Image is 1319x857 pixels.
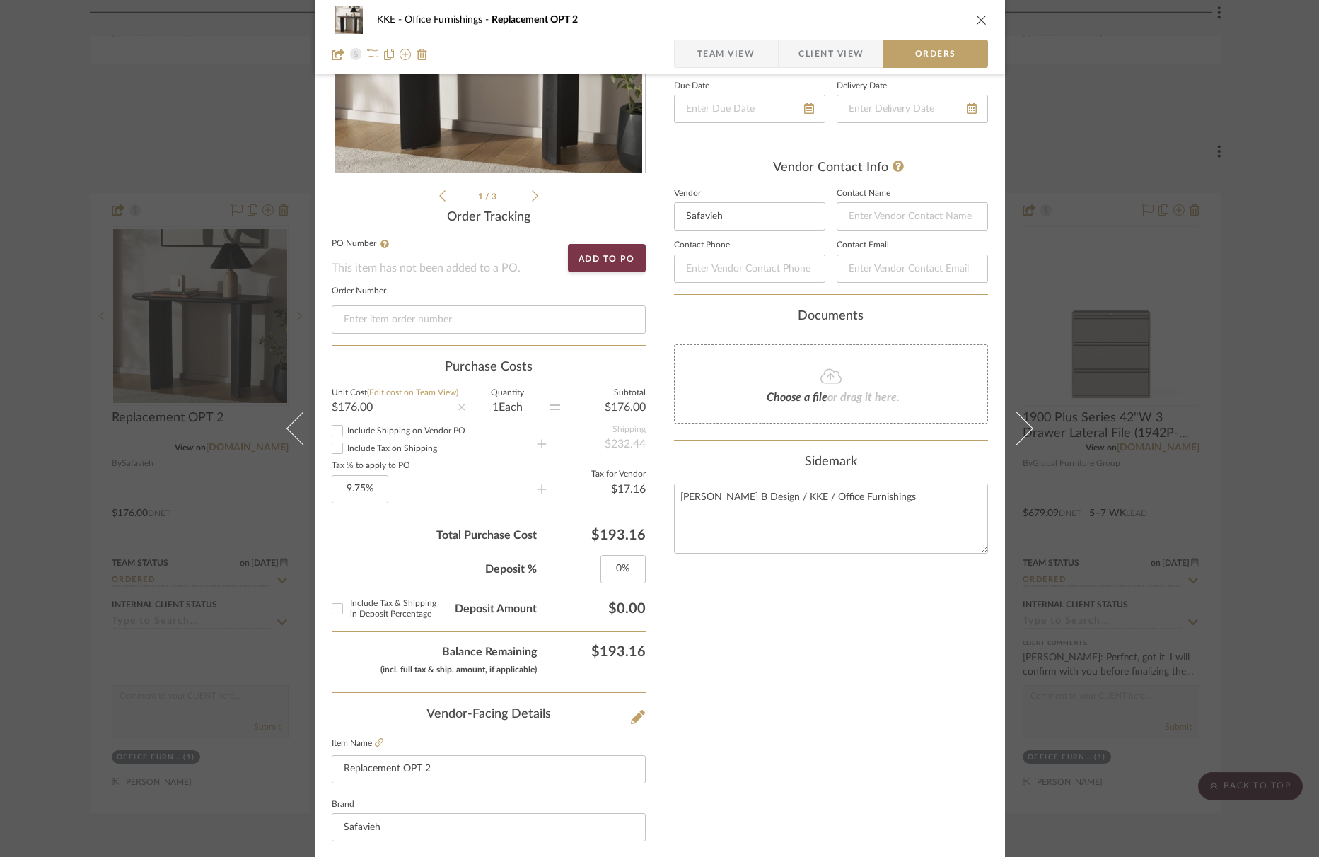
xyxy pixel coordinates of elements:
[674,190,825,197] label: Vendor
[900,40,972,68] span: Orders
[547,438,646,450] div: $232.44
[347,444,437,453] span: Include Tax on Shipping
[827,392,900,403] span: or drag it here.
[674,255,825,283] input: Enter Vendor Contact Phone
[568,244,646,272] button: Add to PO
[837,202,988,231] input: Enter Vendor Contact Name
[537,643,646,677] span: $193.16
[332,240,646,248] label: PO Number
[837,190,988,197] label: Contact Name
[478,192,485,201] span: 1
[773,161,888,174] span: Vendor Contact Info
[674,242,825,249] label: Contact Phone
[674,455,988,470] div: Sidemark
[332,707,646,723] div: Vendor-Facing Details
[347,426,465,435] span: Include Shipping on Vendor PO
[332,643,537,678] span: Balance Remaining
[332,260,646,276] p: This item has not been added to a PO.
[380,665,537,674] span: (incl. full tax & ship. amount, if applicable)
[332,402,458,413] div: $176.00
[332,462,537,470] label: Tax % to apply to PO
[674,83,709,90] label: Due Date
[367,388,458,397] span: (Edit cost on Team View)
[405,15,492,25] span: Office Furnishings
[465,390,551,397] label: Quantity
[837,95,988,123] input: Enter Delivery Date
[674,309,988,325] div: Documents
[767,392,827,403] span: Choose a file
[332,390,458,397] label: Unit Cost
[537,600,646,617] span: $0.00
[350,599,436,618] span: Include Tax & Shipping in Deposit Percentage
[332,527,537,544] span: Total Purchase Cost
[697,40,755,68] span: Team View
[332,813,646,841] input: Enter Brand
[837,242,988,249] label: Contact Email
[332,305,646,334] input: Enter item order number
[547,484,646,495] div: $17.16
[674,202,825,231] input: Enter Vendor
[492,192,499,201] span: 3
[485,192,492,201] span: /
[332,597,537,620] span: Deposit Amount
[417,49,428,60] img: Remove from project
[377,15,405,25] span: KKE
[332,561,537,578] span: Deposit %
[332,755,646,783] input: Enter Item Name
[332,288,646,295] label: Order Number
[465,402,551,413] div: 1 Each
[332,738,383,750] label: Item Name
[492,15,578,25] span: Replacement OPT 2
[332,360,646,375] div: Purchase Costs
[332,210,646,226] div: Order Tracking
[837,83,887,90] label: Delivery Date
[837,255,988,283] input: Enter Vendor Contact Email
[798,40,864,68] span: Client View
[547,426,646,433] label: Shipping
[332,801,354,808] label: Brand
[547,471,646,478] label: Tax for Vendor
[560,402,646,413] div: $176.00
[332,6,366,34] img: 4f171a9d-f569-4eec-8fdd-9c2912cd03c0_48x40.jpg
[560,390,646,397] label: Subtotal
[975,13,988,26] button: close
[674,95,825,123] input: Enter Due Date
[537,527,646,544] span: $193.16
